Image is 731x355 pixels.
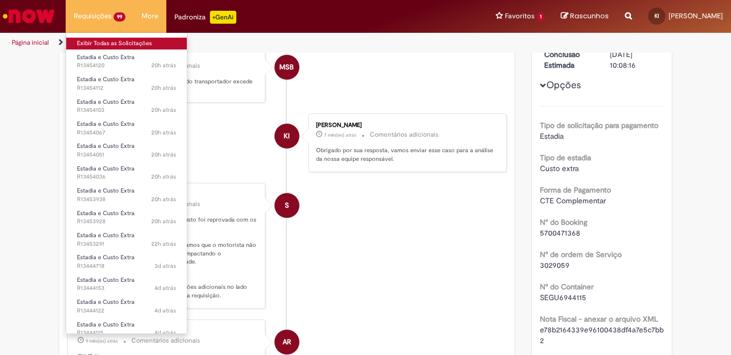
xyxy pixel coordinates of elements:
[131,336,200,345] small: Comentários adicionais
[66,185,187,205] a: Aberto R13453938 : Estadia e Custo Extra
[370,130,439,139] small: Comentários adicionais
[77,276,135,284] span: Estadia e Custo Extra
[77,321,135,329] span: Estadia e Custo Extra
[275,193,299,218] div: System
[610,49,660,70] div: [DATE] 10:08:16
[77,329,176,337] span: R13444115
[151,240,176,248] span: 22h atrás
[66,163,187,183] a: Aberto R13454036 : Estadia e Custo Extra
[540,314,658,324] b: Nota Fiscal - anexar o arquivo XML
[151,195,176,203] time: 27/08/2025 17:29:11
[285,193,289,218] span: S
[77,284,176,293] span: R13444153
[540,250,622,259] b: N° de ordem de Serviço
[275,330,299,354] div: Ambev RPA
[142,11,158,22] span: More
[77,53,135,61] span: Estadia e Custo Extra
[540,131,564,141] span: Estadia
[154,307,176,315] span: 4d atrás
[505,11,535,22] span: Favoritos
[154,329,176,337] time: 25/08/2025 12:47:29
[114,12,125,22] span: 99
[540,153,591,162] b: Tipo de estadia
[66,118,187,138] a: Aberto R13454067 : Estadia e Custo Extra
[537,12,545,22] span: 1
[151,84,176,92] span: 20h atrás
[66,52,187,72] a: Aberto R13454120 : Estadia e Custo Extra
[540,260,570,270] span: 3029059
[77,298,135,306] span: Estadia e Custo Extra
[66,252,187,272] a: Aberto R13444718 : Estadia e Custo Extra
[154,329,176,337] span: 4d atrás
[66,140,187,160] a: Aberto R13454051 : Estadia e Custo Extra
[66,230,187,250] a: Aberto R13453291 : Estadia e Custo Extra
[279,54,294,80] span: MSB
[151,173,176,181] span: 20h atrás
[66,319,187,339] a: Aberto R13444115 : Estadia e Custo Extra
[86,338,118,344] time: 03/12/2024 19:06:59
[12,38,49,47] a: Página inicial
[77,187,135,195] span: Estadia e Custo Extra
[151,129,176,137] time: 27/08/2025 17:55:40
[275,124,299,148] div: Ketty Ivankio
[77,165,135,173] span: Estadia e Custo Extra
[77,195,176,204] span: R13453938
[151,61,176,69] time: 27/08/2025 18:09:34
[77,262,176,271] span: R13444718
[66,74,187,94] a: Aberto R13454112 : Estadia e Custo Extra
[655,12,659,19] span: KI
[66,32,187,334] ul: Requisições
[151,106,176,114] time: 27/08/2025 18:04:08
[66,296,187,316] a: Aberto R13444122 : Estadia e Custo Extra
[77,173,176,181] span: R13454036
[151,106,176,114] span: 20h atrás
[66,208,187,228] a: Aberto R13453928 : Estadia e Custo Extra
[66,96,187,116] a: Aberto R13454103 : Estadia e Custo Extra
[540,228,580,238] span: 5700471368
[77,129,176,137] span: R13454067
[283,329,291,355] span: AR
[275,55,299,80] div: Matheus Silvino Barros de Oliveira
[536,49,602,70] dt: Conclusão Estimada
[154,284,176,292] time: 25/08/2025 13:01:10
[210,11,236,24] p: +GenAi
[540,185,611,195] b: Forma de Pagamento
[66,38,187,49] a: Exibir Todas as Solicitações
[77,142,135,150] span: Estadia e Custo Extra
[561,11,609,22] a: Rascunhos
[324,132,356,138] span: 7 mês(es) atrás
[154,262,176,270] time: 25/08/2025 14:45:45
[151,217,176,225] span: 20h atrás
[540,325,664,345] span: e78b2164339e96100438df4a7e5c7bb2
[77,209,135,217] span: Estadia e Custo Extra
[540,282,594,292] b: N° do Container
[8,33,479,53] ul: Trilhas de página
[151,151,176,159] span: 20h atrás
[151,151,176,159] time: 27/08/2025 17:52:00
[66,274,187,294] a: Aberto R13444153 : Estadia e Custo Extra
[74,11,111,22] span: Requisições
[316,122,495,129] div: [PERSON_NAME]
[324,132,356,138] time: 20/01/2025 16:17:02
[151,61,176,69] span: 20h atrás
[316,146,495,163] p: Obrigado por sua resposta, vamos enviar esse caso para a análise da nossa equipe responsável.
[154,307,176,315] time: 25/08/2025 12:50:08
[151,84,176,92] time: 27/08/2025 18:07:15
[77,75,135,83] span: Estadia e Custo Extra
[77,61,176,70] span: R13454120
[1,5,57,27] img: ServiceNow
[151,195,176,203] span: 20h atrás
[77,106,176,115] span: R13454103
[540,120,658,130] b: Tipo de solicitação para pagamento
[77,98,135,106] span: Estadia e Custo Extra
[669,11,723,20] span: [PERSON_NAME]
[174,11,236,24] div: Padroniza
[77,151,176,159] span: R13454051
[77,217,176,226] span: R13453928
[151,129,176,137] span: 20h atrás
[540,196,606,205] span: CTE Complementar
[77,240,176,248] span: R13453291
[570,11,609,21] span: Rascunhos
[86,338,118,344] span: 9 mês(es) atrás
[77,307,176,315] span: R13444122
